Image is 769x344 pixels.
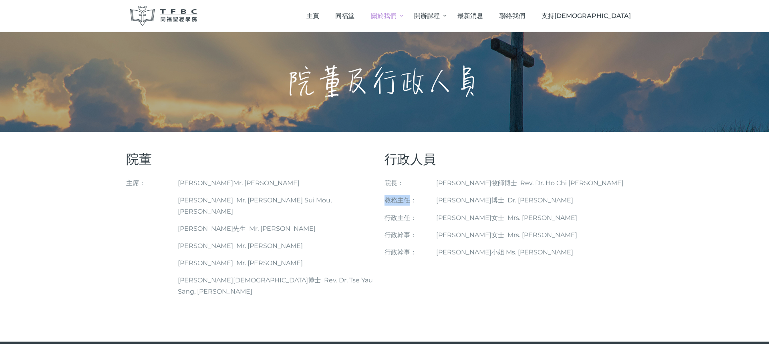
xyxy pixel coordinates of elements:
[178,196,233,204] span: [PERSON_NAME]
[178,179,233,187] span: [PERSON_NAME]
[384,153,643,166] h4: 行政人員
[306,12,319,20] span: 主頁
[384,230,436,240] p: 行政幹事：
[236,259,303,267] span: Mr. [PERSON_NAME]
[406,4,449,28] a: 開辦課程
[384,247,436,258] p: 行政幹事：
[499,12,525,20] span: 聯絡我們
[233,242,303,250] span: Mr. [PERSON_NAME]
[233,179,300,187] span: Mr. [PERSON_NAME]
[178,276,373,295] span: [PERSON_NAME][DEMOGRAPHIC_DATA]博士 Rev. Dr. Tse Yau Sang, [PERSON_NAME]
[542,12,631,20] span: 支持[DEMOGRAPHIC_DATA]
[436,196,573,204] span: [PERSON_NAME]博士 Dr. [PERSON_NAME]
[384,195,436,206] p: 教務主任：
[178,196,332,215] span: Mr. [PERSON_NAME] Sui Mou, [PERSON_NAME]
[491,4,533,28] a: 聯絡我們
[449,4,491,28] a: 最新消息
[327,4,363,28] a: 同福堂
[384,179,404,187] span: 院長：
[288,64,481,100] h1: 院董及行政人員
[130,6,197,26] img: 同福聖經學院 TFBC
[436,231,577,239] span: [PERSON_NAME]女士 Mrs. [PERSON_NAME]
[249,225,316,232] span: Mr. [PERSON_NAME]
[362,4,406,28] a: 關於我們
[178,242,233,250] span: [PERSON_NAME]
[414,12,440,20] span: 開辦課程
[533,4,639,28] a: 支持[DEMOGRAPHIC_DATA]
[178,259,233,267] span: [PERSON_NAME]
[298,4,327,28] a: 主頁
[126,153,384,166] h4: 院董
[457,12,483,20] span: 最新消息
[126,179,145,187] span: 主席：
[436,248,573,256] span: [PERSON_NAME]小姐 Ms. [PERSON_NAME]
[436,179,624,187] span: [PERSON_NAME]牧師博士 Rev. Dr. Ho Chi [PERSON_NAME]
[335,12,354,20] span: 同福堂
[384,212,436,223] p: 行政主任：
[436,214,577,222] span: [PERSON_NAME]女士 Mrs. [PERSON_NAME]
[371,12,397,20] span: 關於我們
[178,225,246,232] span: [PERSON_NAME]先生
